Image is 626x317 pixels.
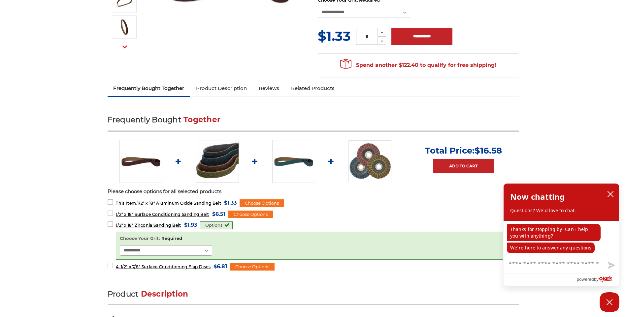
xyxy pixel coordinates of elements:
[504,221,619,256] div: chat
[285,81,341,96] a: Related Products
[119,140,162,183] img: 1/2" x 18" Aluminum Oxide File Belt
[190,81,253,96] a: Product Description
[577,274,619,286] a: Powered by Olark
[510,190,565,203] h2: Now chatting
[605,189,616,199] button: close chatbox
[433,159,494,173] a: Add to Cart
[141,289,188,299] span: Description
[161,236,182,241] small: Required
[183,115,220,124] span: Together
[117,40,133,54] button: Next
[108,115,181,124] span: Frequently Bought
[116,201,221,206] span: 1/2" x 18" Aluminum Oxide Sanding Belt
[108,81,190,96] a: Frequently Bought Together
[577,275,594,283] span: powered
[116,212,209,217] span: 1/2" x 18" Surface Conditioning Sanding Belt
[116,201,137,206] strong: This Item:
[116,264,211,269] span: 4-1/2" x 7/8" Surface Conditioning Flap Discs
[425,145,502,156] p: Total Price:
[120,235,515,242] label: Choose Your Grit:
[224,198,237,207] span: $1.33
[600,292,619,312] button: Close Chatbox
[228,211,273,218] div: Choose Options
[116,19,133,35] img: 1/2" x 18" - Aluminum Oxide Sanding Belt
[108,188,519,195] p: Please choose options for all selected products
[603,258,619,273] button: Send message
[108,289,139,299] span: Product
[507,224,601,241] p: Thanks for stopping by! Can I help you with anything?
[340,62,496,68] span: Spend another $122.40 to qualify for free shipping!
[507,243,595,253] p: We're here to answer any questions
[240,199,284,207] div: Choose Options
[594,275,599,283] span: by
[253,81,285,96] a: Reviews
[212,210,225,218] span: $6.51
[318,28,351,44] span: $1.33
[230,263,275,271] div: Choose Options
[510,207,612,214] p: Questions? We'd love to chat.
[200,221,233,229] div: Options
[475,145,502,156] span: $16.58
[116,223,181,228] span: 1/2" x 18" Zirconia Sanding Belt
[503,183,619,286] div: olark chatbox
[184,220,197,229] span: $1.93
[214,262,227,271] span: $6.81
